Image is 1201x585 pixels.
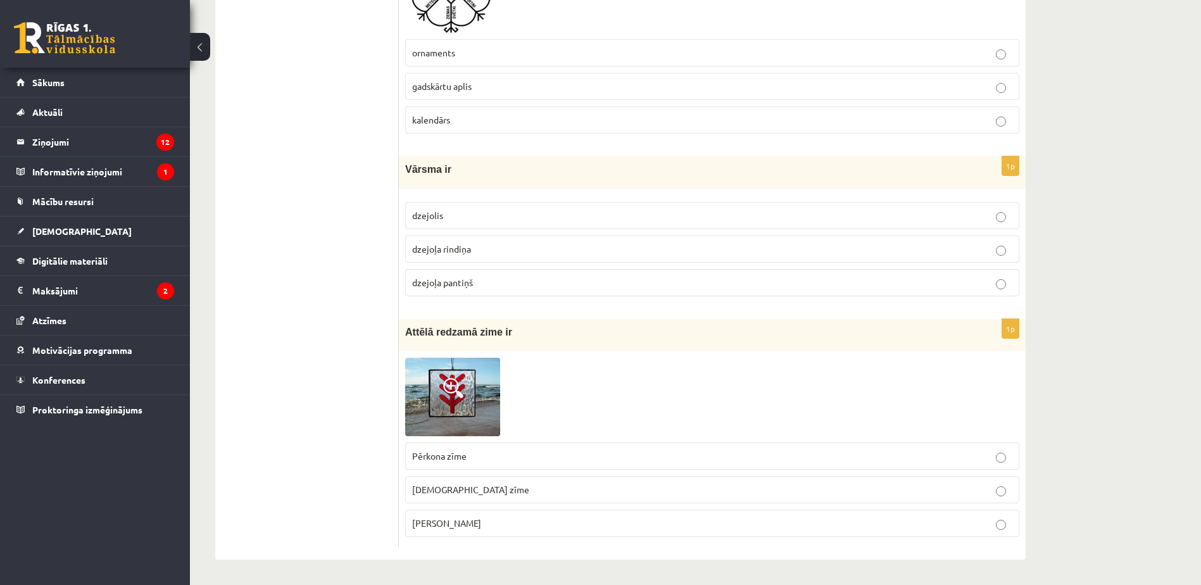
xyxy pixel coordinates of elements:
input: Pērkona zīme [996,453,1006,463]
span: dzejoļa pantiņš [412,277,473,288]
img: 1.jpg [405,358,500,436]
input: [DEMOGRAPHIC_DATA] zīme [996,486,1006,496]
input: dzejolis [996,212,1006,222]
span: [DEMOGRAPHIC_DATA] [32,225,132,237]
a: Aktuāli [16,97,174,127]
span: Motivācijas programma [32,344,132,356]
input: kalendārs [996,116,1006,127]
span: ornaments [412,47,455,58]
input: dzejoļa rindiņa [996,246,1006,256]
span: dzejolis [412,210,443,221]
a: Ziņojumi12 [16,127,174,156]
a: Konferences [16,365,174,394]
a: Motivācijas programma [16,336,174,365]
span: [PERSON_NAME] [412,517,481,529]
span: Mācību resursi [32,196,94,207]
span: Aktuāli [32,106,63,118]
input: gadskārtu aplis [996,83,1006,93]
span: Sākums [32,77,65,88]
p: 1p [1002,318,1019,339]
a: [DEMOGRAPHIC_DATA] [16,217,174,246]
a: Maksājumi2 [16,276,174,305]
span: Attēlā redzamā zime ir [405,327,512,337]
span: kalendārs [412,114,450,125]
legend: Maksājumi [32,276,174,305]
i: 2 [157,282,174,299]
a: Proktoringa izmēģinājums [16,395,174,424]
legend: Ziņojumi [32,127,174,156]
span: Digitālie materiāli [32,255,108,267]
span: Vārsma ir [405,164,451,175]
span: Atzīmes [32,315,66,326]
a: Informatīvie ziņojumi1 [16,157,174,186]
p: 1p [1002,156,1019,176]
i: 12 [156,134,174,151]
span: gadskārtu aplis [412,80,472,92]
span: Konferences [32,374,85,386]
a: Rīgas 1. Tālmācības vidusskola [14,22,115,54]
input: ornaments [996,49,1006,60]
legend: Informatīvie ziņojumi [32,157,174,186]
input: dzejoļa pantiņš [996,279,1006,289]
a: Sākums [16,68,174,97]
input: [PERSON_NAME] [996,520,1006,530]
span: Proktoringa izmēģinājums [32,404,142,415]
a: Atzīmes [16,306,174,335]
i: 1 [157,163,174,180]
span: Pērkona zīme [412,450,467,462]
span: dzejoļa rindiņa [412,243,471,255]
a: Mācību resursi [16,187,174,216]
span: [DEMOGRAPHIC_DATA] zīme [412,484,529,495]
a: Digitālie materiāli [16,246,174,275]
